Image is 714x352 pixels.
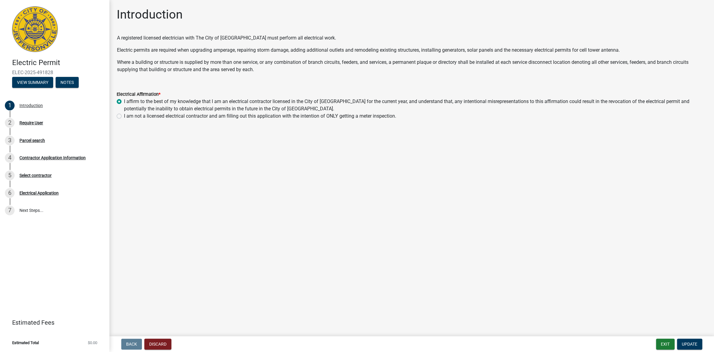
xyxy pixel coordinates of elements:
span: ELEC-2025-491828 [12,70,97,75]
wm-modal-confirm: Summary [12,80,53,85]
div: 6 [5,188,15,198]
span: Back [126,342,137,347]
div: Parcel search [19,138,45,143]
p: Where a building or structure is supplied by more than one service, or any combination of branch ... [117,59,706,73]
button: Exit [656,339,675,350]
div: Contractor Application Information [19,156,86,160]
h4: Electric Permit [12,58,105,67]
wm-modal-confirm: Notes [56,80,79,85]
img: City of Jeffersonville, Indiana [12,6,58,52]
div: 2 [5,118,15,128]
label: I affirm to the best of my knowledge that I am an electrical contractor licensed in the City of [... [124,98,707,112]
label: Electrical Affirmation [117,92,160,97]
a: Estimated Fees [5,316,100,329]
div: 3 [5,136,15,145]
p: Electric permits are required when upgrading amperage, repairing storm damage, adding additional ... [117,47,706,54]
h1: Introduction [117,7,183,22]
div: 4 [5,153,15,163]
span: Estimated Total [12,341,39,345]
span: Update [682,342,697,347]
p: A registered licensed electrician with The City of [GEOGRAPHIC_DATA] must perform all electrical ... [117,34,706,42]
button: Discard [144,339,171,350]
div: 5 [5,171,15,180]
label: I am not a licensed electrical contractor and am filling out this application with the intention ... [124,112,396,120]
button: Update [677,339,702,350]
button: View Summary [12,77,53,88]
div: Electrical Application [19,191,59,195]
div: 1 [5,101,15,110]
div: Introduction [19,103,43,108]
div: 7 [5,205,15,215]
div: Select contractor [19,173,52,178]
div: Require User [19,121,43,125]
button: Back [121,339,142,350]
button: Notes [56,77,79,88]
span: $0.00 [88,341,97,345]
